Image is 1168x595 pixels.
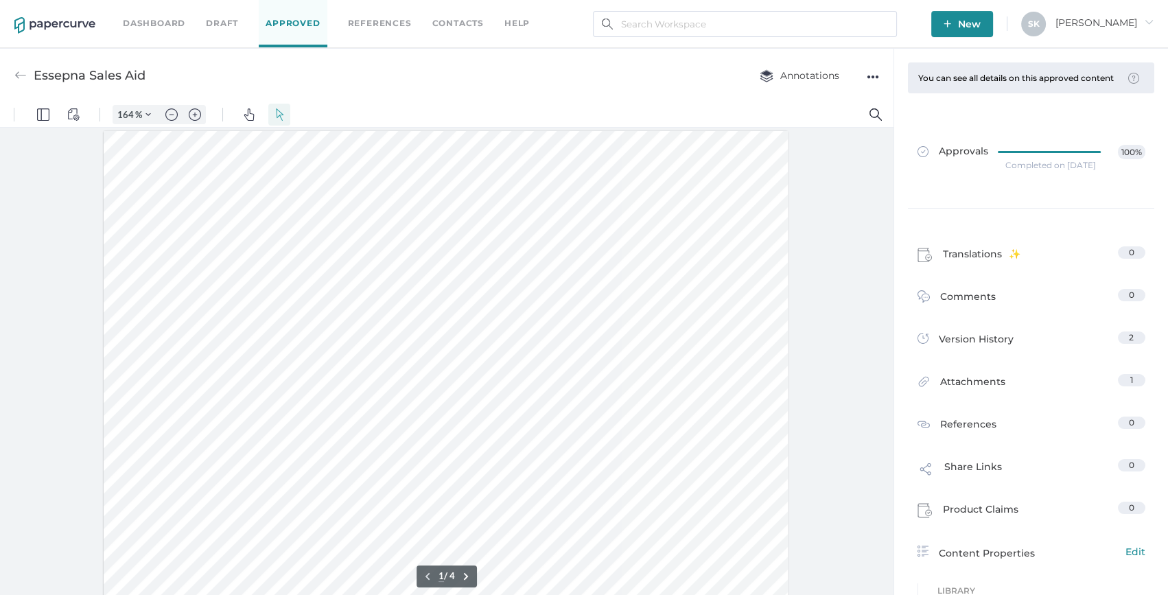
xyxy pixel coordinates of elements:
[918,375,930,391] img: attachments-icon.0dd0e375.svg
[32,1,54,23] button: Panel
[1125,544,1145,559] span: Edit
[238,1,260,23] button: Pan
[943,502,1018,522] span: Product Claims
[918,502,1145,522] a: Product Claims0
[918,544,1145,561] a: Content PropertiesEdit
[943,246,1020,267] span: Translations
[439,468,455,480] form: / 4
[67,6,80,19] img: default-viewcontrols.svg
[14,17,95,34] img: papercurve-logo-colour.7244d18c.svg
[123,16,185,31] a: Dashboard
[931,11,993,37] button: New
[940,289,996,310] span: Comments
[918,333,928,347] img: versions-icon.ee5af6b0.svg
[918,460,934,481] img: share-link-icon.af96a55c.svg
[432,16,484,31] a: Contacts
[918,290,930,306] img: comment-icon.4fbda5a2.svg
[1055,16,1154,29] span: [PERSON_NAME]
[1128,73,1139,84] img: tooltip-default.0a89c667.svg
[113,6,135,19] input: Set zoom
[1129,290,1134,300] span: 0
[909,131,1154,184] a: Approvals100%
[184,3,206,22] button: Zoom in
[458,466,474,482] button: Next page
[865,1,887,23] button: Search
[944,20,951,27] img: plus-white.e19ec114.svg
[939,331,1014,351] span: Version History
[918,331,1145,351] a: Version History2
[760,69,839,82] span: Annotations
[918,248,933,263] img: claims-icon.71597b81.svg
[1144,17,1154,27] i: arrow_right
[14,69,27,82] img: back-arrow-grey.72011ae3.svg
[1129,417,1134,428] span: 0
[1129,332,1134,342] span: 2
[37,6,49,19] img: default-leftsidepanel.svg
[165,6,178,19] img: default-minus.svg
[161,3,183,22] button: Zoom out
[918,546,928,557] img: content-properties-icon.34d20aed.svg
[867,67,879,86] div: ●●●
[918,418,930,430] img: reference-icon.cd0ee6a9.svg
[206,16,238,31] a: Draft
[918,459,1145,485] a: Share Links0
[62,1,84,23] button: View Controls
[145,10,151,15] img: chevron.svg
[439,468,444,480] input: Set page
[918,246,1145,267] a: Translations0
[918,374,1145,395] a: Attachments1
[1130,375,1133,385] span: 1
[1129,247,1134,257] span: 0
[348,16,412,31] a: References
[746,62,853,89] button: Annotations
[268,1,290,23] button: Select
[918,146,928,157] img: approved-grey.341b8de9.svg
[918,503,933,518] img: claims-icon.71597b81.svg
[189,6,201,19] img: default-plus.svg
[940,417,996,434] span: References
[602,19,613,30] img: search.bf03fe8b.svg
[869,6,882,19] img: default-magnifying-glass.svg
[419,466,436,482] button: Previous page
[1028,19,1040,29] span: S K
[944,459,1002,485] span: Share Links
[918,417,1145,434] a: References0
[1129,460,1134,470] span: 0
[918,145,988,160] span: Approvals
[137,3,159,22] button: Zoom Controls
[34,62,145,89] div: Essepna Sales Aid
[1129,502,1134,513] span: 0
[243,6,255,19] img: default-pan.svg
[940,374,1005,395] span: Attachments
[273,6,285,19] img: default-select.svg
[918,544,1145,561] div: Content Properties
[593,11,897,37] input: Search Workspace
[918,73,1121,83] div: You can see all details on this approved content
[760,69,773,82] img: annotation-layers.cc6d0e6b.svg
[918,289,1145,310] a: Comments0
[944,11,981,37] span: New
[504,16,530,31] div: help
[1118,145,1145,159] span: 100%
[135,7,142,18] span: %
